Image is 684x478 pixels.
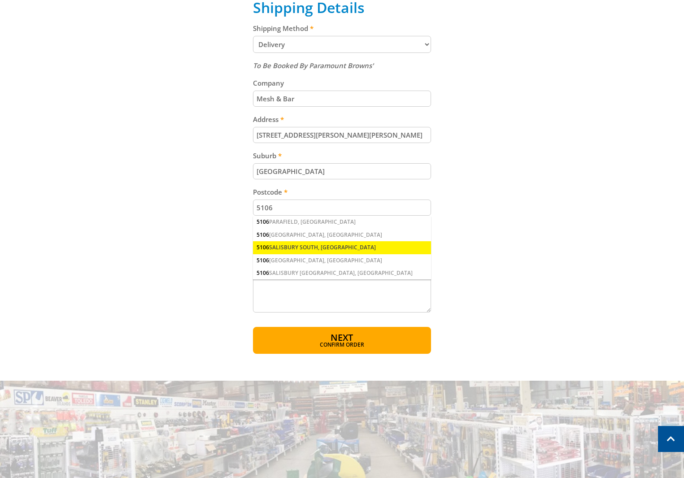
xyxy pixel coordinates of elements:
[257,269,269,277] span: 5106
[253,150,431,161] label: Suburb
[253,114,431,125] label: Address
[253,163,431,179] input: Please enter your suburb.
[257,218,269,226] span: 5106
[253,187,431,197] label: Postcode
[253,229,431,241] div: [GEOGRAPHIC_DATA], [GEOGRAPHIC_DATA]
[253,23,431,34] label: Shipping Method
[253,78,431,88] label: Company
[257,243,269,251] span: 5106
[257,231,269,239] span: 5106
[253,327,431,354] button: Next Confirm order
[331,331,353,343] span: Next
[253,267,431,279] div: SALISBURY [GEOGRAPHIC_DATA], [GEOGRAPHIC_DATA]
[272,342,412,348] span: Confirm order
[257,256,269,264] span: 5106
[253,127,431,143] input: Please enter your address.
[253,200,431,216] input: Please enter your postcode.
[253,254,431,267] div: [GEOGRAPHIC_DATA], [GEOGRAPHIC_DATA]
[253,241,431,254] div: SALISBURY SOUTH, [GEOGRAPHIC_DATA]
[253,61,374,70] em: To Be Booked By Paramount Browns'
[253,36,431,53] select: Please select a shipping method.
[253,216,431,228] div: PARAFIELD, [GEOGRAPHIC_DATA]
